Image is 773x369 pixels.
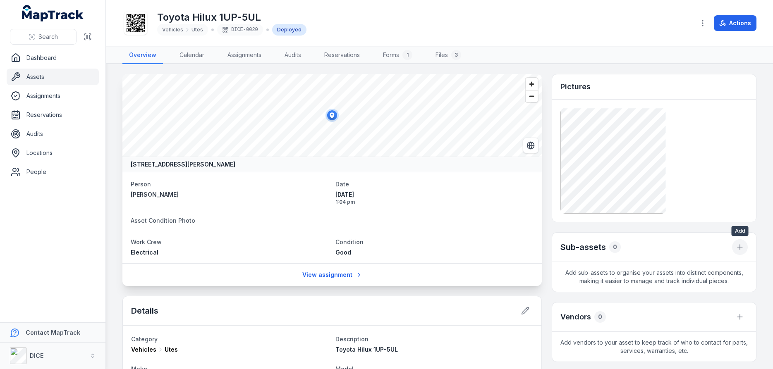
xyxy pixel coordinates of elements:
span: Electrical [131,249,158,256]
a: People [7,164,99,180]
span: Utes [165,345,178,354]
a: Forms1 [376,47,419,64]
button: Zoom out [526,90,538,102]
div: 1 [402,50,412,60]
a: Assignments [7,88,99,104]
button: Switch to Satellite View [523,138,538,153]
span: Category [131,336,158,343]
div: 0 [609,241,621,253]
strong: [STREET_ADDRESS][PERSON_NAME] [131,160,235,169]
span: Good [335,249,351,256]
a: Reservations [318,47,366,64]
a: Audits [278,47,308,64]
div: 3 [451,50,461,60]
strong: DICE [30,352,43,359]
span: Work Crew [131,238,162,245]
strong: Contact MapTrack [26,329,80,336]
a: Overview [122,47,163,64]
a: Reservations [7,107,99,123]
a: Files3 [429,47,468,64]
a: View assignment [297,267,368,283]
span: Toyota Hilux 1UP-5UL [335,346,398,353]
div: Deployed [272,24,306,36]
span: Condition [335,238,364,245]
a: Calendar [173,47,211,64]
div: 0 [594,311,606,323]
button: Search [10,29,77,45]
h1: Toyota Hilux 1UP-5UL [157,11,306,24]
a: Dashboard [7,50,99,66]
span: Add [732,226,749,236]
a: Locations [7,145,99,161]
a: MapTrack [22,5,84,21]
button: Zoom in [526,78,538,90]
button: Actions [714,15,756,31]
span: Date [335,181,349,188]
h2: Details [131,305,158,317]
h2: Sub-assets [560,241,606,253]
a: Audits [7,126,99,142]
span: 1:04 pm [335,199,534,205]
div: DICE-0020 [217,24,263,36]
span: Asset Condition Photo [131,217,195,224]
h3: Pictures [560,81,591,93]
span: Add sub-assets to organise your assets into distinct components, making it easier to manage and t... [552,262,756,292]
span: Utes [191,26,203,33]
h3: Vendors [560,311,591,323]
span: Description [335,336,369,343]
span: Add vendors to your asset to keep track of who to contact for parts, services, warranties, etc. [552,332,756,362]
canvas: Map [122,74,542,157]
a: [PERSON_NAME] [131,190,329,199]
a: Assignments [221,47,268,64]
span: Person [131,181,151,188]
span: Search [38,33,58,41]
time: 09/09/2025, 1:04:17 pm [335,190,534,205]
span: Vehicles [162,26,183,33]
span: Vehicles [131,345,156,354]
a: Assets [7,69,99,85]
span: [DATE] [335,190,534,199]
